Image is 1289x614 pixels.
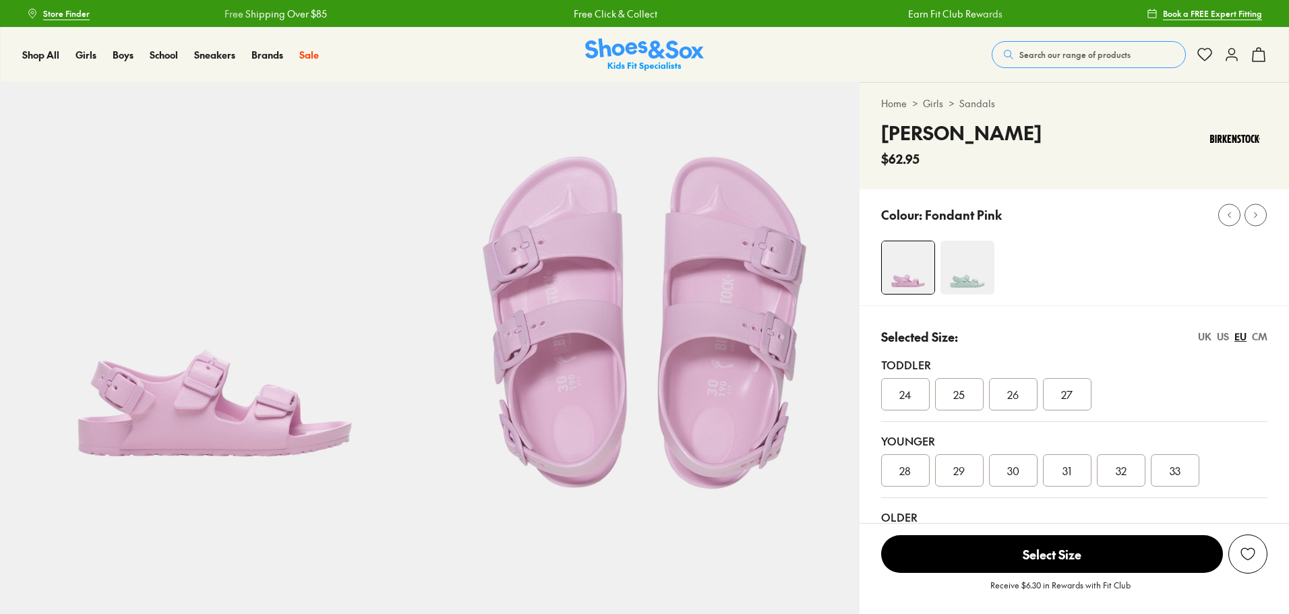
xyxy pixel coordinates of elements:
[299,48,319,61] span: Sale
[908,7,1002,21] a: Earn Fit Club Rewards
[925,206,1002,224] p: Fondant Pink
[150,48,178,61] span: School
[881,534,1223,574] button: Select Size
[113,48,133,61] span: Boys
[1228,534,1267,574] button: Add to Wishlist
[194,48,235,62] a: Sneakers
[1147,1,1262,26] a: Book a FREE Expert Fitting
[953,462,965,479] span: 29
[224,7,327,21] a: Free Shipping Over $85
[585,38,704,71] img: SNS_Logo_Responsive.svg
[1061,386,1073,402] span: 27
[1170,462,1180,479] span: 33
[43,7,90,20] span: Store Finder
[1007,386,1019,402] span: 26
[881,509,1267,525] div: Older
[1019,49,1131,61] span: Search our range of products
[27,1,90,26] a: Store Finder
[251,48,283,62] a: Brands
[923,96,943,111] a: Girls
[574,7,657,21] a: Free Click & Collect
[585,38,704,71] a: Shoes & Sox
[1252,330,1267,344] div: CM
[299,48,319,62] a: Sale
[953,386,965,402] span: 25
[990,579,1131,603] p: Receive $6.30 in Rewards with Fit Club
[251,48,283,61] span: Brands
[150,48,178,62] a: School
[881,328,958,346] p: Selected Size:
[882,241,934,294] img: 4-549367_1
[881,150,920,168] span: $62.95
[1163,7,1262,20] span: Book a FREE Expert Fitting
[881,433,1267,449] div: Younger
[899,386,911,402] span: 24
[22,48,59,62] a: Shop All
[881,357,1267,373] div: Toddler
[881,535,1223,573] span: Select Size
[22,48,59,61] span: Shop All
[76,48,96,62] a: Girls
[1203,119,1267,159] img: Vendor logo
[959,96,995,111] a: Sandals
[1116,462,1127,479] span: 32
[1234,330,1247,344] div: EU
[1217,330,1229,344] div: US
[881,206,922,224] p: Colour:
[13,524,67,574] iframe: Gorgias live chat messenger
[1198,330,1211,344] div: UK
[1062,462,1071,479] span: 31
[940,241,994,295] img: 4-551035_1
[113,48,133,62] a: Boys
[1007,462,1019,479] span: 30
[429,82,859,512] img: 5-549368_1
[76,48,96,61] span: Girls
[194,48,235,61] span: Sneakers
[899,462,911,479] span: 28
[881,119,1042,147] h4: [PERSON_NAME]
[881,96,1267,111] div: > >
[881,96,907,111] a: Home
[992,41,1186,68] button: Search our range of products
